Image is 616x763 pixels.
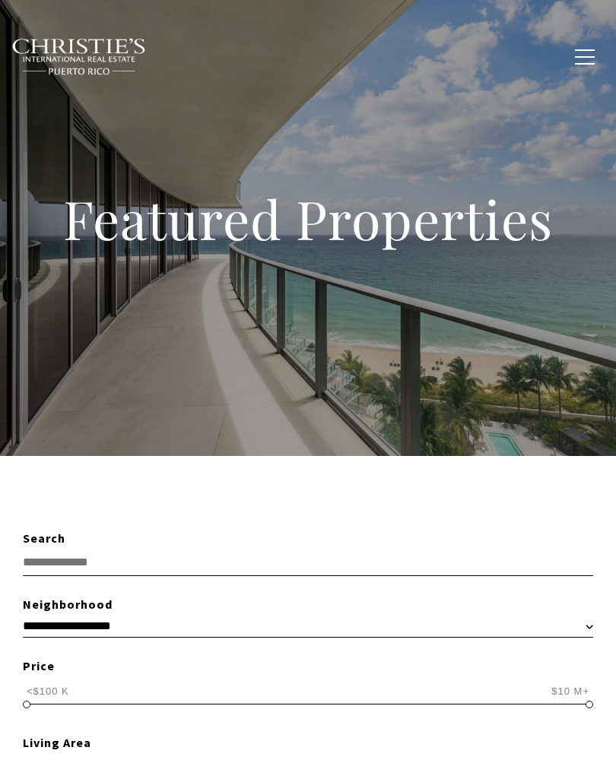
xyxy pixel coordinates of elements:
[23,657,593,676] div: Price
[23,529,593,549] div: Search
[23,595,593,615] div: Neighborhood
[548,684,593,698] span: $10 M+
[23,684,73,698] span: <$100 K
[11,38,147,76] img: Christie's International Real Estate black text logo
[23,733,593,753] div: Living Area
[38,185,578,252] h1: Featured Properties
